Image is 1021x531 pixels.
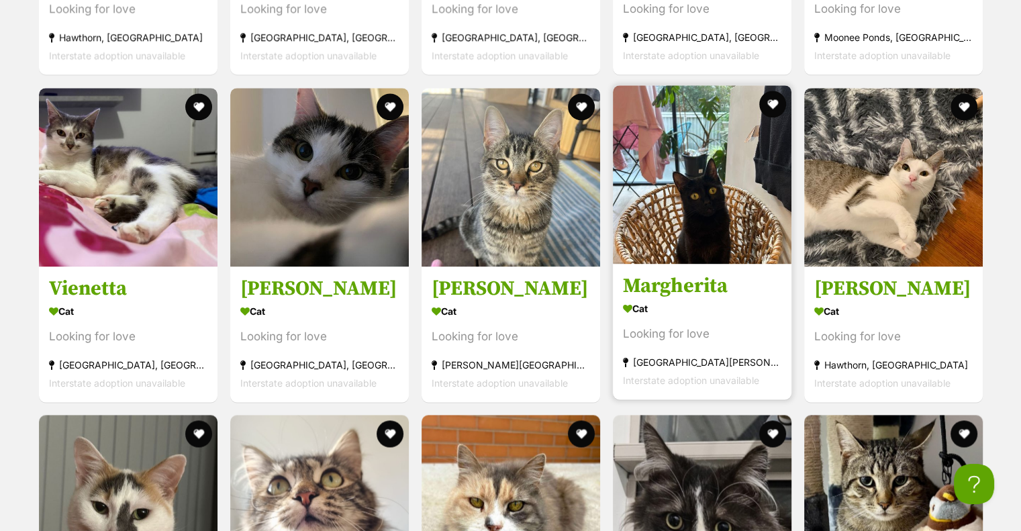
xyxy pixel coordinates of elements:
[568,420,595,447] button: favourite
[432,356,590,374] div: [PERSON_NAME][GEOGRAPHIC_DATA]
[240,301,399,321] div: Cat
[759,91,786,117] button: favourite
[814,301,973,321] div: Cat
[814,50,951,62] span: Interstate adoption unavailable
[432,377,568,389] span: Interstate adoption unavailable
[230,88,409,267] img: Rosie
[623,325,781,343] div: Looking for love
[613,85,791,264] img: Margherita
[432,50,568,62] span: Interstate adoption unavailable
[432,328,590,346] div: Looking for love
[623,375,759,386] span: Interstate adoption unavailable
[39,88,217,267] img: Vienetta
[432,301,590,321] div: Cat
[240,377,377,389] span: Interstate adoption unavailable
[814,29,973,47] div: Moonee Ponds, [GEOGRAPHIC_DATA]
[814,377,951,389] span: Interstate adoption unavailable
[49,356,207,374] div: [GEOGRAPHIC_DATA], [GEOGRAPHIC_DATA]
[432,29,590,47] div: [GEOGRAPHIC_DATA], [GEOGRAPHIC_DATA]
[49,1,207,19] div: Looking for love
[240,1,399,19] div: Looking for love
[49,29,207,47] div: Hawthorn, [GEOGRAPHIC_DATA]
[759,420,786,447] button: favourite
[623,299,781,318] div: Cat
[951,420,977,447] button: favourite
[623,50,759,62] span: Interstate adoption unavailable
[568,93,595,120] button: favourite
[814,276,973,301] h3: [PERSON_NAME]
[804,88,983,267] img: Mee Mee
[49,328,207,346] div: Looking for love
[230,266,409,402] a: [PERSON_NAME] Cat Looking for love [GEOGRAPHIC_DATA], [GEOGRAPHIC_DATA] Interstate adoption unava...
[954,464,994,504] iframe: Help Scout Beacon - Open
[422,266,600,402] a: [PERSON_NAME] Cat Looking for love [PERSON_NAME][GEOGRAPHIC_DATA] Interstate adoption unavailable...
[49,301,207,321] div: Cat
[185,420,212,447] button: favourite
[240,276,399,301] h3: [PERSON_NAME]
[623,273,781,299] h3: Margherita
[49,50,185,62] span: Interstate adoption unavailable
[814,1,973,19] div: Looking for love
[240,50,377,62] span: Interstate adoption unavailable
[804,266,983,402] a: [PERSON_NAME] Cat Looking for love Hawthorn, [GEOGRAPHIC_DATA] Interstate adoption unavailable fa...
[814,328,973,346] div: Looking for love
[39,266,217,402] a: Vienetta Cat Looking for love [GEOGRAPHIC_DATA], [GEOGRAPHIC_DATA] Interstate adoption unavailabl...
[377,420,403,447] button: favourite
[432,276,590,301] h3: [PERSON_NAME]
[951,93,977,120] button: favourite
[623,1,781,19] div: Looking for love
[240,328,399,346] div: Looking for love
[623,353,781,371] div: [GEOGRAPHIC_DATA][PERSON_NAME][GEOGRAPHIC_DATA]
[432,1,590,19] div: Looking for love
[623,29,781,47] div: [GEOGRAPHIC_DATA], [GEOGRAPHIC_DATA]
[240,29,399,47] div: [GEOGRAPHIC_DATA], [GEOGRAPHIC_DATA]
[49,276,207,301] h3: Vienetta
[185,93,212,120] button: favourite
[240,356,399,374] div: [GEOGRAPHIC_DATA], [GEOGRAPHIC_DATA]
[613,263,791,399] a: Margherita Cat Looking for love [GEOGRAPHIC_DATA][PERSON_NAME][GEOGRAPHIC_DATA] Interstate adopti...
[814,356,973,374] div: Hawthorn, [GEOGRAPHIC_DATA]
[377,93,403,120] button: favourite
[422,88,600,267] img: Percy
[49,377,185,389] span: Interstate adoption unavailable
